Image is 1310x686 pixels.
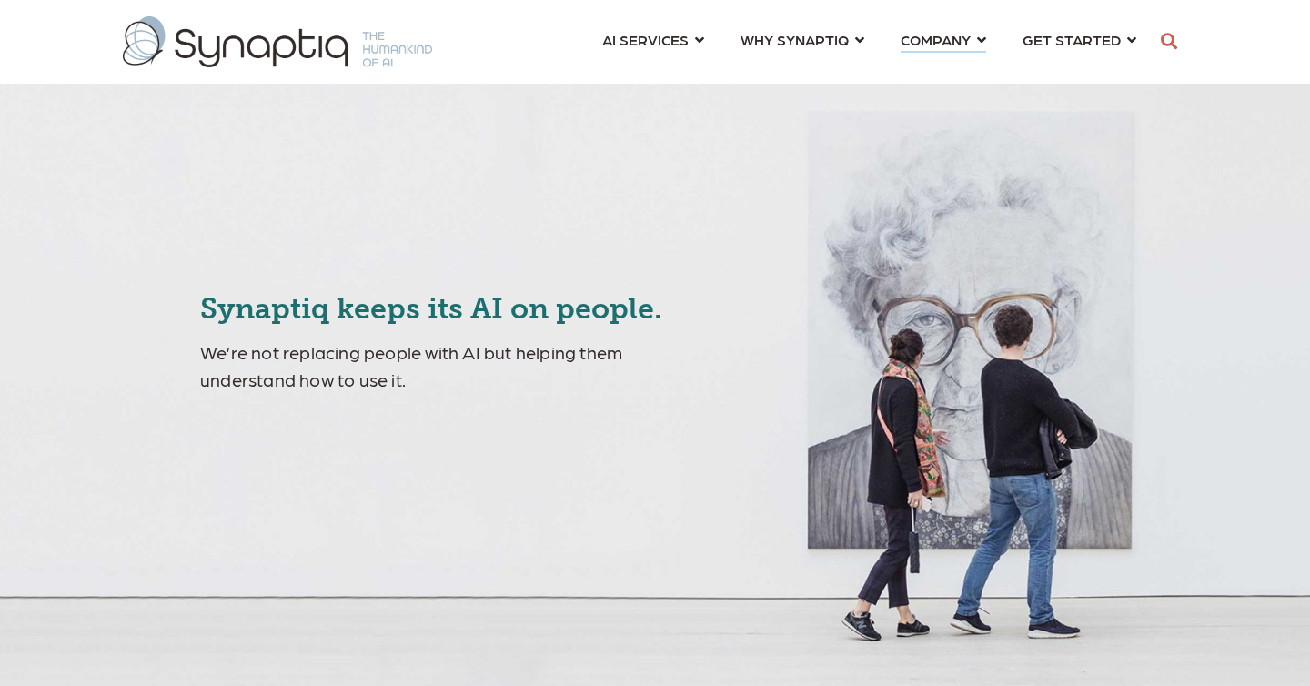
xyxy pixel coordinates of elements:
span: Synaptiq keeps its AI on people. [200,291,662,326]
span: COMPANY [901,31,971,48]
a: GET STARTED [1023,23,1136,56]
span: GET STARTED [1023,31,1121,48]
a: AI SERVICES [602,23,704,56]
a: WHY SYNAPTIQ [741,23,864,56]
img: synaptiq logo-1 [123,16,432,67]
p: We’re not replacing people with AI but helping them understand how to use it. [200,338,721,393]
nav: menu [584,9,1154,75]
span: WHY SYNAPTIQ [741,31,849,48]
span: AI SERVICES [602,31,689,48]
a: COMPANY [901,23,986,56]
